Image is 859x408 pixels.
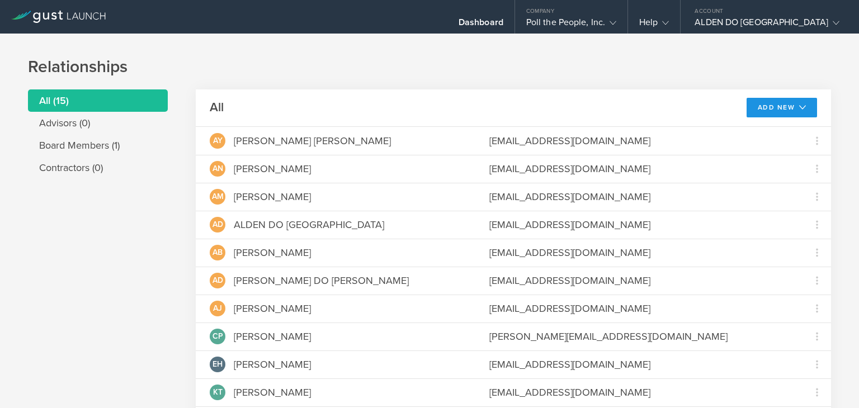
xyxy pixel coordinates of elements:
[234,189,311,204] div: [PERSON_NAME]
[526,17,616,34] div: Poll the People, Inc.
[213,165,223,173] span: AN
[213,388,223,396] span: KT
[234,301,311,316] div: [PERSON_NAME]
[28,112,168,134] li: Advisors (0)
[459,17,503,34] div: Dashboard
[234,357,311,372] div: [PERSON_NAME]
[234,273,409,288] div: [PERSON_NAME] DO [PERSON_NAME]
[28,156,168,179] li: Contractors (0)
[213,137,223,145] span: AY
[489,273,789,288] div: [EMAIL_ADDRESS][DOMAIN_NAME]
[747,98,818,117] button: Add New
[234,385,311,400] div: [PERSON_NAME]
[489,134,789,148] div: [EMAIL_ADDRESS][DOMAIN_NAME]
[213,333,223,340] span: CP
[489,329,789,344] div: [PERSON_NAME][EMAIL_ADDRESS][DOMAIN_NAME]
[28,56,831,78] h1: Relationships
[28,134,168,156] li: Board Members (1)
[234,245,311,260] div: [PERSON_NAME]
[489,217,789,232] div: [EMAIL_ADDRESS][DOMAIN_NAME]
[213,221,223,229] span: AD
[489,245,789,260] div: [EMAIL_ADDRESS][DOMAIN_NAME]
[489,385,789,400] div: [EMAIL_ADDRESS][DOMAIN_NAME]
[489,301,789,316] div: [EMAIL_ADDRESS][DOMAIN_NAME]
[213,277,223,284] span: AD
[234,134,391,148] div: [PERSON_NAME] [PERSON_NAME]
[489,189,789,204] div: [EMAIL_ADDRESS][DOMAIN_NAME]
[213,305,222,312] span: AJ
[639,17,669,34] div: Help
[234,162,311,176] div: [PERSON_NAME]
[28,89,168,112] li: All (15)
[234,329,311,344] div: [PERSON_NAME]
[210,99,224,116] h2: All
[213,249,223,257] span: AB
[695,17,839,34] div: ALDEN DO [GEOGRAPHIC_DATA]
[489,162,789,176] div: [EMAIL_ADDRESS][DOMAIN_NAME]
[213,360,223,368] span: EH
[489,357,789,372] div: [EMAIL_ADDRESS][DOMAIN_NAME]
[234,217,384,232] div: ALDEN DO [GEOGRAPHIC_DATA]
[212,193,224,201] span: AM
